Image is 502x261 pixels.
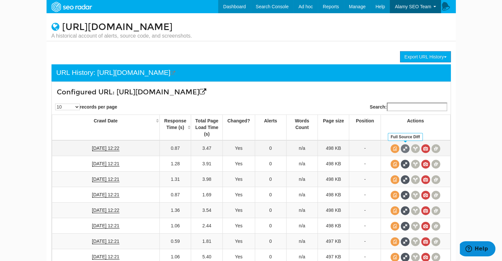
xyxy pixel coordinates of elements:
span: View screenshot [421,160,430,169]
label: records per page [55,104,117,110]
td: n/a [286,203,318,218]
span: Full Source Diff [401,175,410,184]
td: 498 KB [318,187,349,203]
span: View headers [411,144,420,153]
span: Full Source Diff [401,206,410,215]
span: View screenshot [421,206,430,215]
a: [DATE] 12:21 [92,177,119,182]
td: 498 KB [318,156,349,172]
span: Help [376,4,385,9]
td: - [349,203,381,218]
span: View source [390,206,399,215]
td: 3.54 [191,203,222,218]
span: Compare screenshots [431,206,440,215]
td: 0 [255,187,286,203]
td: n/a [286,234,318,249]
td: 2.44 [191,218,222,234]
td: n/a [286,187,318,203]
span: View screenshot [421,191,430,200]
td: 0.59 [159,234,191,249]
a: [URL][DOMAIN_NAME] [62,21,173,33]
span: Full Source Diff [401,191,410,200]
a: [DATE] 12:22 [92,208,119,213]
td: - [349,187,381,203]
span: View headers [411,237,420,246]
td: Yes [222,156,255,172]
span: View headers [411,191,420,200]
td: n/a [286,140,318,156]
td: 498 KB [318,172,349,187]
span: Full Source Diff [401,222,410,231]
td: - [349,172,381,187]
label: Search: [370,103,447,111]
td: - [349,218,381,234]
td: - [349,140,381,156]
h3: Configured URL: [URL][DOMAIN_NAME] [57,88,379,96]
span: View headers [411,222,420,231]
td: 1.36 [159,203,191,218]
td: 0 [255,203,286,218]
a: [DATE] 12:21 [92,223,119,229]
a: [DATE] 12:21 [92,192,119,198]
th: Response Time (s): activate to sort column ascending [159,115,191,141]
td: 3.91 [191,156,222,172]
td: 0.87 [159,187,191,203]
td: 498 KB [318,218,349,234]
span: Compare screenshots [431,191,440,200]
span: Reports [323,4,339,9]
span: View headers [411,160,420,169]
td: Yes [222,218,255,234]
span: View screenshot [421,222,430,231]
th: Total Page Load Time (s) [191,115,222,141]
a: [DATE] 12:21 [92,254,119,260]
select: records per page [55,104,80,110]
span: Manage [349,4,366,9]
td: 0 [255,140,286,156]
th: Alerts [255,115,286,141]
span: View headers [411,206,420,215]
td: 0 [255,234,286,249]
td: 0 [255,172,286,187]
th: Actions [381,115,450,141]
th: Crawl Date: activate to sort column ascending [52,115,159,141]
iframe: Opens a widget where you can find more information [460,241,495,258]
td: 1.06 [159,218,191,234]
td: 1.81 [191,234,222,249]
td: - [349,156,381,172]
a: [DATE] 12:22 [92,146,119,151]
span: Full Source Diff [401,237,410,246]
span: View source [390,222,399,231]
span: View source [390,191,399,200]
span: View source [390,144,399,153]
td: - [349,234,381,249]
span: Ad hoc [298,4,313,9]
button: Export URL History [400,51,451,62]
td: 0.87 [159,140,191,156]
span: Compare screenshots [431,237,440,246]
span: Compare screenshots [431,160,440,169]
th: Position [349,115,381,141]
a: [DATE] 12:21 [92,239,119,244]
td: Yes [222,234,255,249]
span: View headers [411,175,420,184]
td: 497 KB [318,234,349,249]
input: Search: [387,103,447,111]
td: 1.31 [159,172,191,187]
span: Alamy SEO Team [395,4,431,9]
td: 3.98 [191,172,222,187]
td: n/a [286,156,318,172]
td: Yes [222,203,255,218]
span: Compare screenshots [431,144,440,153]
td: n/a [286,218,318,234]
span: View screenshot [421,144,430,153]
td: 1.28 [159,156,191,172]
span: Compare screenshots [431,175,440,184]
img: SEORadar [49,1,94,13]
td: n/a [286,172,318,187]
td: 1.69 [191,187,222,203]
td: Yes [222,172,255,187]
a: [DATE] 12:21 [92,161,119,167]
td: 0 [255,156,286,172]
small: A historical account of alerts, source code, and screenshots. [51,32,192,40]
